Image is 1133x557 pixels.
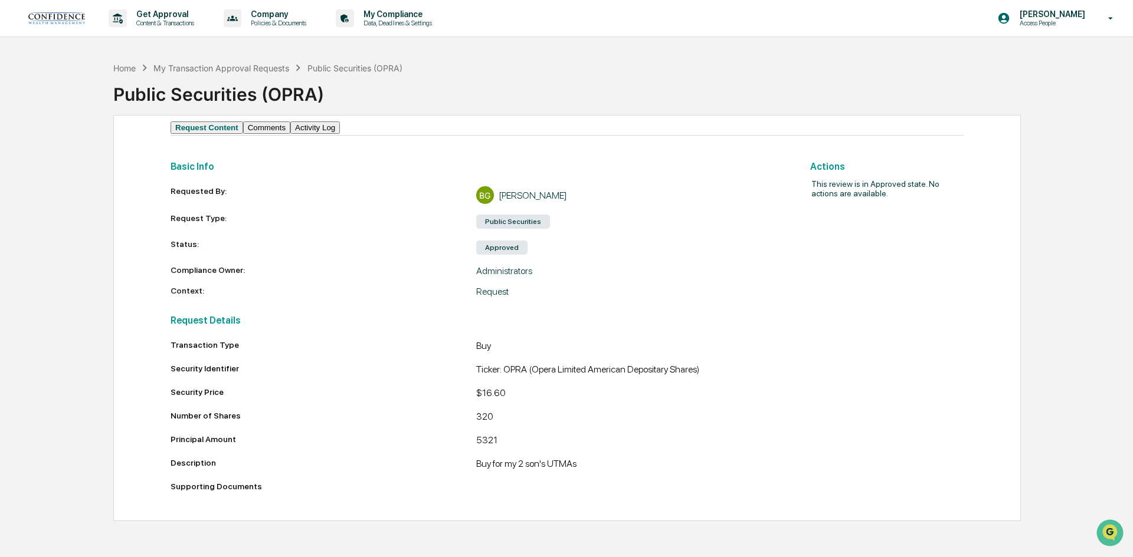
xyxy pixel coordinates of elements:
[476,286,782,297] div: Request
[171,340,476,350] div: Transaction Type
[24,149,76,160] span: Preclearance
[171,239,476,256] div: Status:
[171,434,476,444] div: Principal Amount
[476,186,494,204] div: BG
[113,63,136,73] div: Home
[476,240,528,255] div: Approved
[12,172,21,182] div: 🔎
[476,340,782,354] div: Buy
[354,9,438,19] p: My Compliance
[171,161,782,172] h2: Basic Info
[171,286,476,297] div: Context:
[476,215,550,229] div: Public Securities
[117,200,143,209] span: Pylon
[12,25,215,44] p: How can we help?
[7,166,79,187] a: 🔎Data Lookup
[782,179,964,198] h2: This review is in Approved state. No actions are available.
[476,411,782,425] div: 320
[171,458,476,467] div: Description
[12,150,21,159] div: 🖐️
[40,102,149,111] div: We're available if you need us!
[290,121,340,134] button: Activity Log
[127,9,200,19] p: Get Approval
[97,149,146,160] span: Attestations
[1095,518,1127,550] iframe: Open customer support
[476,387,782,401] div: $16.60
[241,9,312,19] p: Company
[24,171,74,183] span: Data Lookup
[171,411,476,420] div: Number of Shares
[171,482,782,491] div: Supporting Documents
[201,94,215,108] button: Start new chat
[171,315,782,326] h2: Request Details
[241,19,312,27] p: Policies & Documents
[127,19,200,27] p: Content & Transactions
[476,364,782,378] div: Ticker: OPRA (Opera Limited American Depositary Shares)
[86,150,95,159] div: 🗄️
[1010,19,1091,27] p: Access People
[171,121,964,134] div: secondary tabs example
[171,213,476,230] div: Request Type:
[171,387,476,397] div: Security Price
[28,12,85,24] img: logo
[171,121,243,134] button: Request Content
[171,186,476,204] div: Requested By:
[12,90,33,111] img: 1746055101610-c473b297-6a78-478c-a979-82029cc54cd1
[476,434,782,449] div: 5321
[83,199,143,209] a: Powered byPylon
[243,121,290,134] button: Comments
[81,144,151,165] a: 🗄️Attestations
[171,364,476,373] div: Security Identifier
[153,63,289,73] div: My Transaction Approval Requests
[354,19,438,27] p: Data, Deadlines & Settings
[476,265,782,276] div: Administrators
[307,63,402,73] div: Public Securities (OPRA)
[1010,9,1091,19] p: [PERSON_NAME]
[113,74,1133,105] div: Public Securities (OPRA)
[810,161,964,172] h2: Actions
[476,458,782,472] div: Buy for my 2 son's UTMAs
[499,190,567,201] div: [PERSON_NAME]
[7,144,81,165] a: 🖐️Preclearance
[171,265,476,276] div: Compliance Owner:
[40,90,194,102] div: Start new chat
